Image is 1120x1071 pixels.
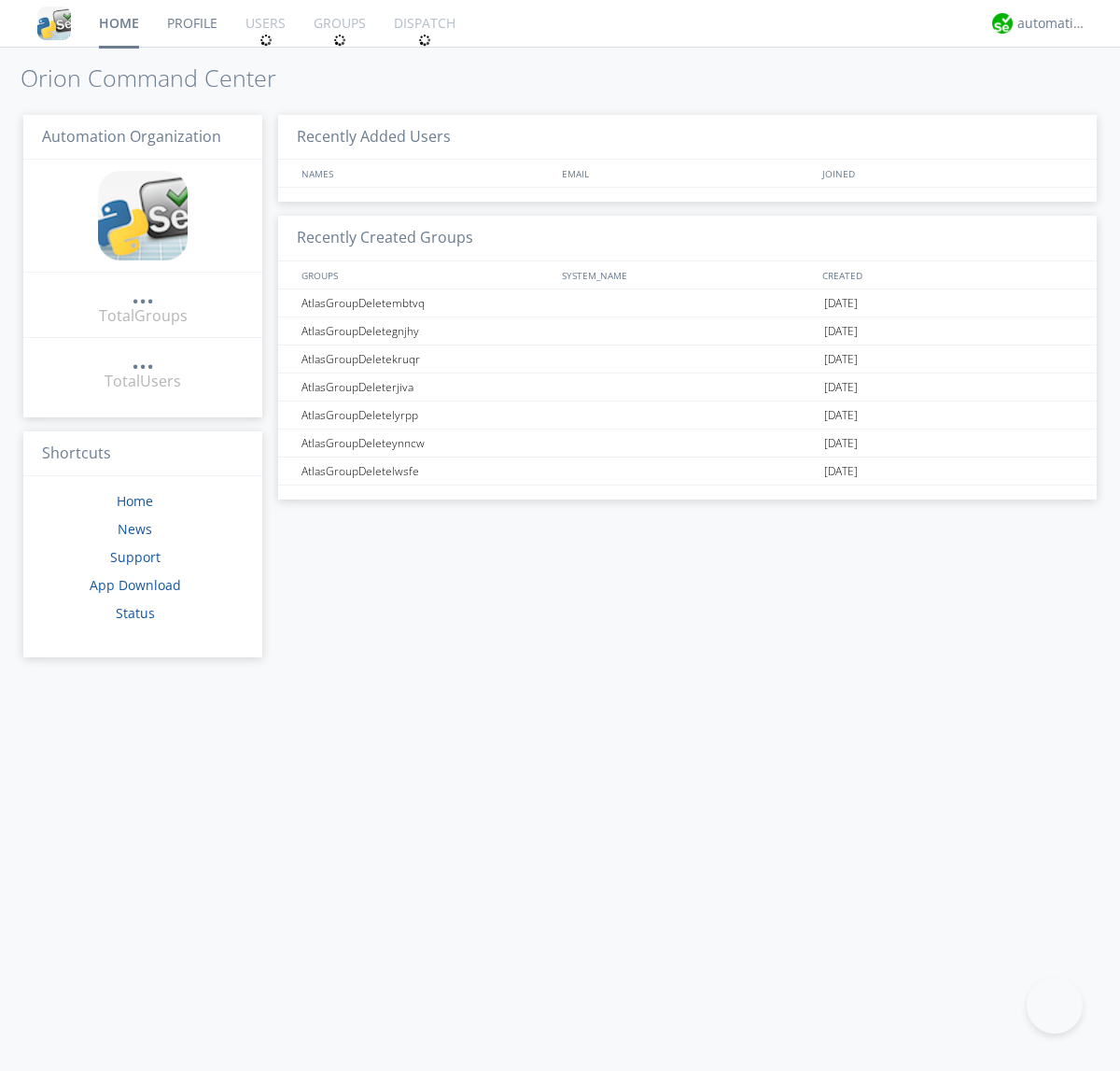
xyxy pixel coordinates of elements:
span: Automation Organization [42,126,221,147]
a: ... [132,284,154,305]
a: Support [110,548,161,566]
div: AtlasGroupDeleteynncw [297,430,555,457]
div: Total Groups [99,305,188,327]
a: Status [116,604,155,622]
div: AtlasGroupDeletelwsfe [297,458,555,485]
div: CREATED [818,261,1079,289]
span: [DATE] [824,402,858,430]
a: AtlasGroupDeletembtvq[DATE] [278,289,1097,317]
img: spin.svg [259,34,273,47]
a: News [118,520,152,538]
h3: Shortcuts [23,431,262,477]
a: AtlasGroupDeletegnjhy[DATE] [278,317,1097,345]
img: cddb5a64eb264b2086981ab96f4c1ba7 [98,171,188,261]
a: ... [132,349,154,371]
a: AtlasGroupDeleteynncw[DATE] [278,430,1097,458]
span: [DATE] [824,458,858,486]
div: GROUPS [297,261,553,289]
div: NAMES [297,160,553,187]
span: [DATE] [824,373,858,402]
div: ... [132,284,154,303]
span: [DATE] [824,317,858,345]
div: ... [132,349,154,368]
div: AtlasGroupDeletembtvq [297,289,555,317]
h3: Recently Added Users [278,115,1097,161]
a: AtlasGroupDeletelyrpp[DATE] [278,402,1097,430]
div: AtlasGroupDeletekruqr [297,345,555,373]
a: App Download [90,576,181,594]
iframe: Toggle Customer Support [1027,978,1083,1034]
img: d2d01cd9b4174d08988066c6d424eccd [992,13,1013,34]
div: automation+atlas [1017,14,1087,33]
div: AtlasGroupDeletegnjhy [297,317,555,345]
img: spin.svg [333,34,346,47]
a: AtlasGroupDeleterjiva[DATE] [278,373,1097,402]
span: [DATE] [824,430,858,458]
img: cddb5a64eb264b2086981ab96f4c1ba7 [37,7,71,40]
a: AtlasGroupDeletekruqr[DATE] [278,345,1097,373]
div: JOINED [818,160,1079,187]
span: [DATE] [824,345,858,373]
div: AtlasGroupDeleterjiva [297,373,555,401]
img: spin.svg [418,34,431,47]
div: SYSTEM_NAME [557,261,818,289]
div: EMAIL [557,160,818,187]
h3: Recently Created Groups [278,216,1097,261]
a: AtlasGroupDeletelwsfe[DATE] [278,458,1097,486]
div: Total Users [105,371,181,392]
div: AtlasGroupDeletelyrpp [297,402,555,429]
a: Home [117,492,153,510]
span: [DATE] [824,289,858,317]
